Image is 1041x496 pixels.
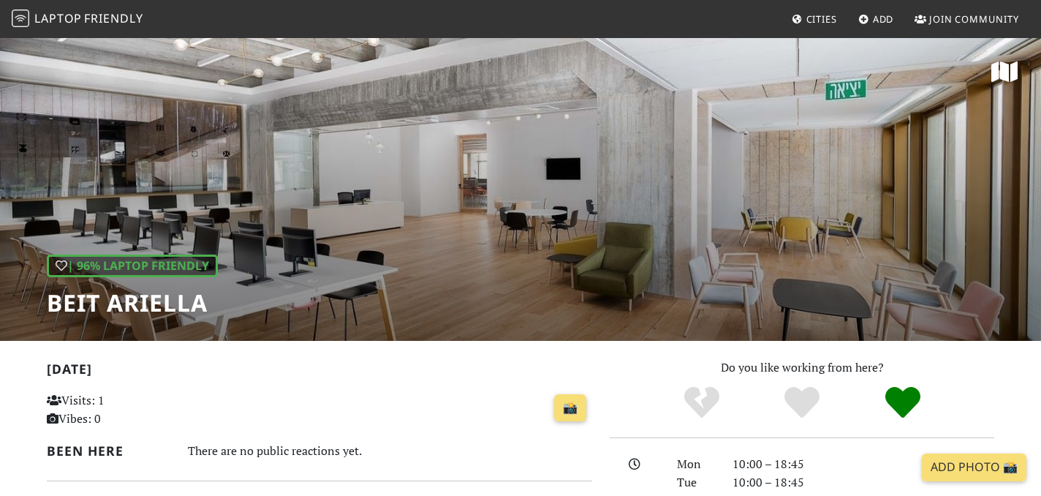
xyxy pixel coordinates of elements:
[922,454,1026,481] a: Add Photo 📸
[610,358,994,377] p: Do you like working from here?
[47,443,170,459] h2: Been here
[724,455,1003,474] div: 10:00 – 18:45
[47,289,218,317] h1: Beit Ariella
[668,455,724,474] div: Mon
[188,440,593,462] div: There are no public reactions yet.
[786,6,843,32] a: Cities
[724,473,1003,492] div: 10:00 – 18:45
[47,255,218,278] div: | 96% Laptop Friendly
[909,6,1025,32] a: Join Community
[668,473,724,492] div: Tue
[12,7,143,32] a: LaptopFriendly LaptopFriendly
[806,12,837,26] span: Cities
[752,385,852,421] div: Yes
[34,10,82,26] span: Laptop
[852,385,953,421] div: Definitely!
[84,10,143,26] span: Friendly
[554,394,586,422] a: 📸
[852,6,900,32] a: Add
[47,391,217,429] p: Visits: 1 Vibes: 0
[651,385,752,421] div: No
[47,361,592,383] h2: [DATE]
[929,12,1019,26] span: Join Community
[12,10,29,27] img: LaptopFriendly
[873,12,894,26] span: Add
